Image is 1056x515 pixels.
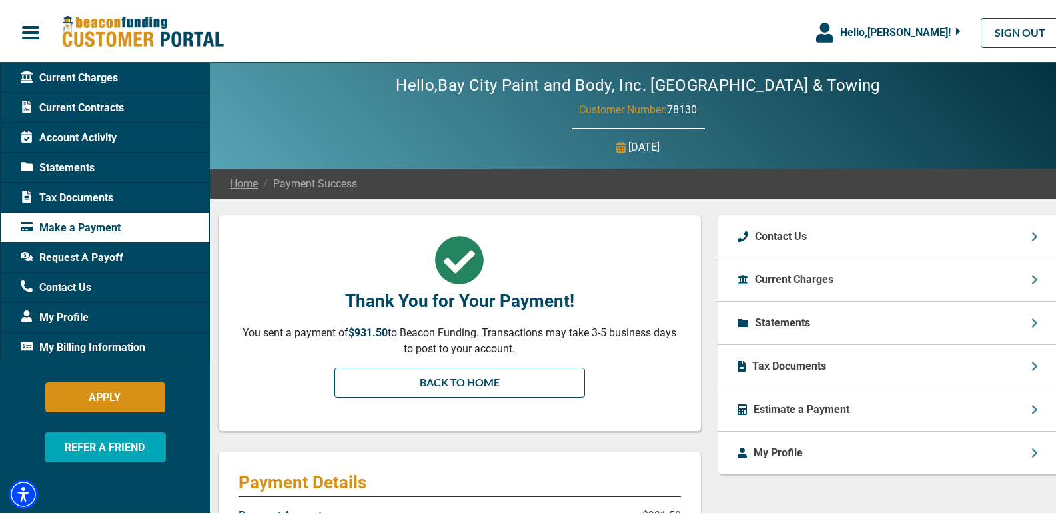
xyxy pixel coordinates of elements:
[755,269,833,285] p: Current Charges
[755,226,807,242] p: Contact Us
[667,101,697,113] span: 78130
[21,307,89,323] span: My Profile
[21,247,123,263] span: Request A Payoff
[230,173,258,189] a: Home
[239,322,681,354] p: You sent a payment of to Beacon Funding. Transactions may take 3-5 business days to post to your ...
[579,101,667,113] span: Customer Number:
[629,137,660,153] p: [DATE]
[21,97,124,113] span: Current Contracts
[45,380,165,410] button: APPLY
[258,173,357,189] span: Payment Success
[840,23,951,36] span: Hello, [PERSON_NAME] !
[21,127,117,143] span: Account Activity
[754,442,803,458] p: My Profile
[45,430,166,460] button: REFER A FRIEND
[9,477,38,506] div: Accessibility Menu
[239,286,681,312] p: Thank You for Your Payment!
[61,13,224,47] img: Beacon Funding Customer Portal Logo
[21,217,121,233] span: Make a Payment
[21,337,145,353] span: My Billing Information
[21,187,113,203] span: Tax Documents
[755,312,810,328] p: Statements
[334,365,585,395] a: BACK TO HOME
[21,67,118,83] span: Current Charges
[239,469,681,490] p: Payment Details
[348,324,388,336] span: $931.50
[21,157,95,173] span: Statements
[356,73,919,93] h2: Hello, Bay City Paint and Body, Inc. [GEOGRAPHIC_DATA] & Towing
[21,277,91,293] span: Contact Us
[752,356,826,372] p: Tax Documents
[754,399,849,415] p: Estimate a Payment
